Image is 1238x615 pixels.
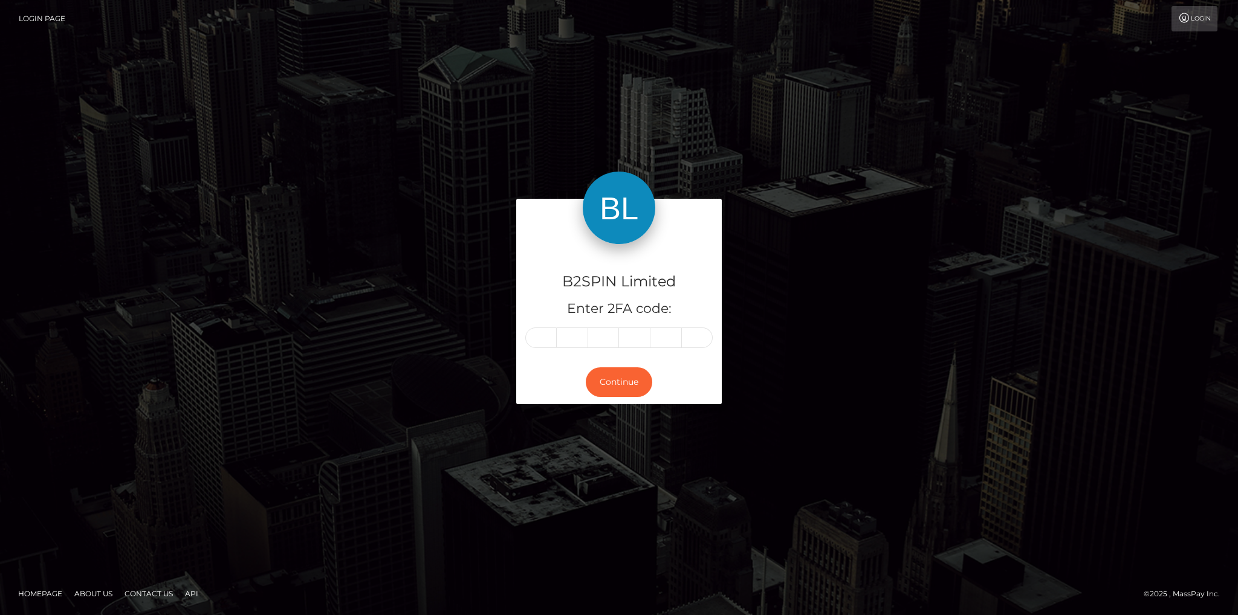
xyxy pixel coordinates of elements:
a: API [180,584,203,603]
a: Contact Us [120,584,178,603]
h4: B2SPIN Limited [525,271,713,292]
a: About Us [70,584,117,603]
a: Homepage [13,584,67,603]
a: Login [1172,6,1217,31]
img: B2SPIN Limited [583,172,655,244]
a: Login Page [19,6,65,31]
button: Continue [586,367,652,397]
div: © 2025 , MassPay Inc. [1144,587,1229,601]
h5: Enter 2FA code: [525,300,713,318]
